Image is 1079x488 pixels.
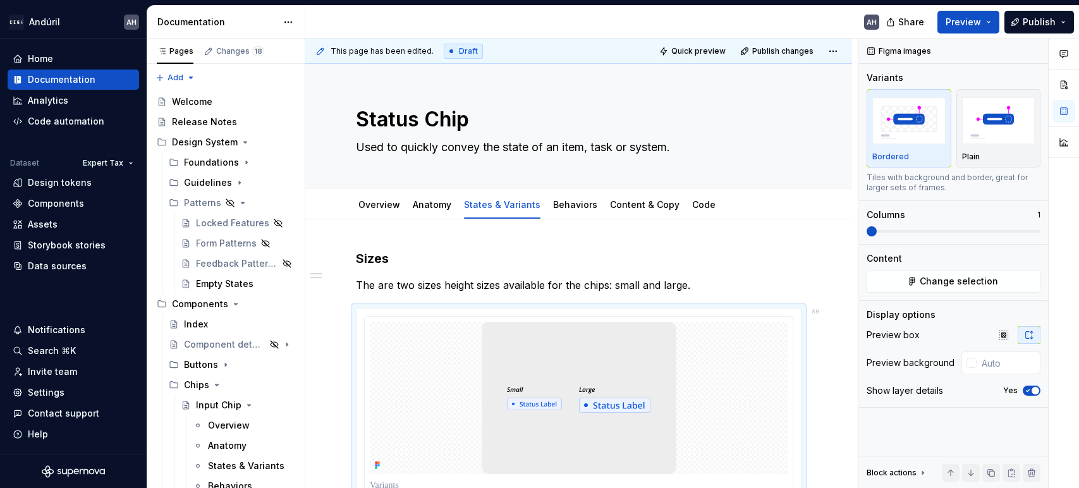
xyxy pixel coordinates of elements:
div: Form Patterns [196,237,257,250]
a: Code [692,199,716,210]
div: Anatomy [208,439,247,452]
a: Design tokens [8,173,139,193]
a: Behaviors [553,199,597,210]
div: Columns [867,209,905,221]
span: Publish changes [752,46,814,56]
div: Content & Copy [605,191,685,217]
div: Release Notes [172,116,237,128]
button: AndúrilAH [3,8,144,35]
div: Guidelines [164,173,300,193]
div: Contact support [28,407,99,420]
div: Code automation [28,115,104,128]
span: Expert Tax [83,158,123,168]
button: Notifications [8,320,139,340]
div: AH [126,17,137,27]
div: Components [28,197,84,210]
span: This page has been edited. [331,46,434,56]
span: Publish [1023,16,1056,28]
a: Feedback Patterns [176,253,300,274]
a: Empty States [176,274,300,294]
span: Change selection [920,275,998,288]
a: Assets [8,214,139,235]
a: Overview [358,199,400,210]
div: Patterns [184,197,221,209]
button: placeholderPlain [956,89,1041,168]
span: Preview [946,16,981,28]
div: AH [867,17,877,27]
a: States & Variants [464,199,540,210]
button: placeholderBordered [867,89,951,168]
div: Changes [216,46,264,56]
div: Overview [208,419,250,432]
div: Block actions [867,464,928,482]
div: Foundations [164,152,300,173]
label: Yes [1003,386,1018,396]
div: Buttons [164,355,300,375]
button: Share [880,11,932,34]
div: Display options [867,308,936,321]
img: placeholder [962,97,1035,143]
a: Components [8,193,139,214]
div: Components [152,294,300,314]
div: Tiles with background and border, great for larger sets of frames. [867,173,1040,193]
div: Pages [157,46,193,56]
div: Andúril [29,16,60,28]
a: Component detail template [164,334,300,355]
a: Locked Features [176,213,300,233]
a: Form Patterns [176,233,300,253]
button: Contact support [8,403,139,424]
a: Home [8,49,139,69]
p: Plain [962,152,980,162]
div: Anatomy [408,191,456,217]
div: States & Variants [459,191,546,217]
div: Preview background [867,357,954,369]
div: Preview box [867,329,920,341]
div: Component detail template [184,338,265,351]
a: Welcome [152,92,300,112]
a: Code automation [8,111,139,131]
span: Quick preview [671,46,726,56]
div: States & Variants [208,460,284,472]
div: Search ⌘K [28,345,76,357]
div: Patterns [164,193,300,213]
a: Overview [188,415,300,436]
div: Chips [164,375,300,395]
svg: Supernova Logo [42,465,105,478]
button: Publish [1004,11,1074,34]
div: Design tokens [28,176,92,189]
div: Block actions [867,468,917,478]
a: Invite team [8,362,139,382]
a: Anatomy [188,436,300,456]
div: Overview [353,191,405,217]
textarea: Status Chip [353,104,799,135]
div: Analytics [28,94,68,107]
div: Buttons [184,358,218,371]
div: Assets [28,218,58,231]
div: Input Chip [196,399,241,412]
div: Home [28,52,53,65]
button: Change selection [867,270,1040,293]
button: Preview [937,11,999,34]
div: Design System [152,132,300,152]
a: Anatomy [413,199,451,210]
div: Storybook stories [28,239,106,252]
div: Variants [867,71,903,84]
h3: Sizes [356,250,802,267]
div: Index [184,318,208,331]
button: Quick preview [655,42,731,60]
div: Welcome [172,95,212,108]
div: AH [812,307,820,317]
span: Draft [459,46,478,56]
input: Auto [977,351,1040,374]
div: Dataset [10,158,39,168]
a: Input Chip [176,395,300,415]
div: Invite team [28,365,77,378]
button: Publish changes [736,42,819,60]
div: Content [867,252,902,265]
div: Code [687,191,721,217]
div: Settings [28,386,64,399]
a: Documentation [8,70,139,90]
div: Guidelines [184,176,232,189]
p: The are two sizes height sizes available for the chips: small and large. [356,278,802,293]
